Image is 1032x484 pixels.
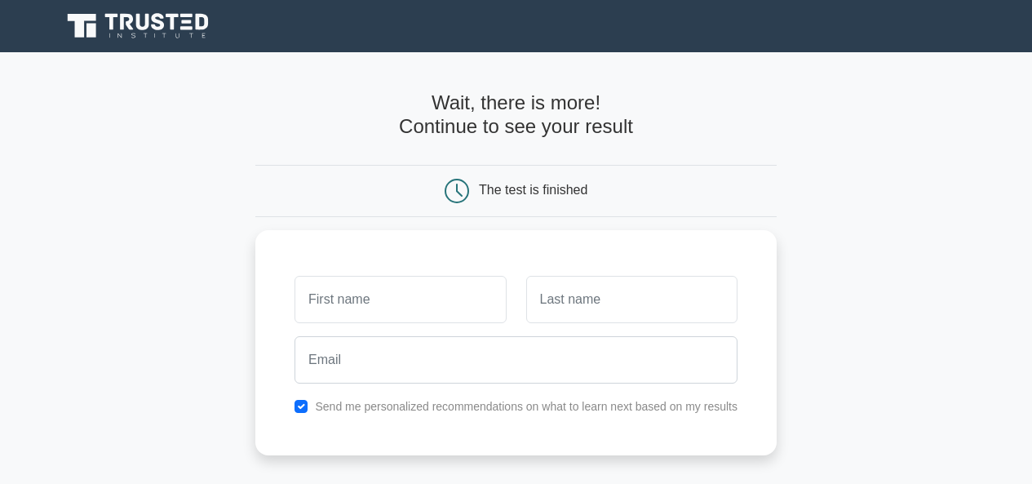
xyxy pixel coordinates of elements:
[295,276,506,323] input: First name
[295,336,737,384] input: Email
[255,91,777,139] h4: Wait, there is more! Continue to see your result
[315,400,737,413] label: Send me personalized recommendations on what to learn next based on my results
[526,276,737,323] input: Last name
[479,183,587,197] div: The test is finished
